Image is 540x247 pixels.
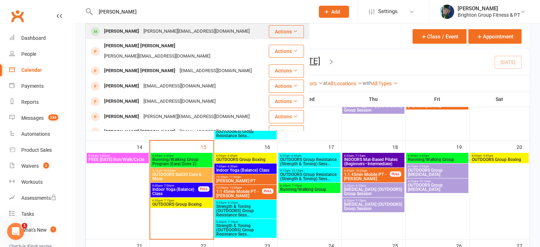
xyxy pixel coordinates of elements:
[9,94,75,110] a: Reports
[344,187,403,196] span: [MEDICAL_DATA] (OUTDOORS) Group Session
[226,165,238,168] span: - 8:30am
[290,169,303,172] span: - 10:15am
[228,186,242,189] span: - 12:45pm
[137,141,149,152] div: 14
[319,6,349,18] button: Add
[342,92,405,107] th: Thu
[88,157,147,162] span: FREE [DATE] Run/Walk/Cycle
[162,154,174,157] span: - 6:45am
[21,163,39,169] div: Waivers
[216,204,275,217] span: Strength & Toning (OUTDOORS) Group Resistance Sess...
[269,25,304,38] button: Actions
[413,29,467,44] button: Class / Event
[269,64,304,77] button: Actions
[482,154,493,157] span: - 9:00am
[7,223,24,240] iframe: Intercom live chat
[344,202,403,211] span: [MEDICAL_DATA] (OUTDOORS) Group Session
[269,80,304,92] button: Actions
[323,80,328,86] strong: at
[48,114,58,120] span: 235
[468,29,522,44] button: Appointment
[9,174,75,190] a: Workouts
[9,7,26,25] a: Clubworx
[216,157,275,162] span: OUTDOORS Group Boxing
[354,154,365,157] span: - 7:15am
[408,165,467,168] span: 8:15am
[227,201,238,204] span: - 6:20pm
[152,169,211,172] span: 9:15am
[9,110,75,126] a: Messages 235
[152,199,211,202] span: 6:30pm
[9,158,75,174] a: Waivers 2
[408,180,467,183] span: 9:15am
[9,78,75,94] a: Payments
[21,115,44,121] div: Messages
[269,125,304,138] button: Actions
[280,157,339,166] span: OUTDOORS Group Resistance (Strength & Toning) Sess...
[280,169,339,172] span: 9:15am
[408,100,454,108] span: 1:1 45min Mobile PT - [PERSON_NAME]
[152,154,211,157] span: 6:00am
[216,176,275,179] span: 10:30am
[216,189,262,198] span: 1:1 45min Mobile PT - [PERSON_NAME]
[228,176,241,179] span: - 11:30am
[21,67,42,73] div: Calendar
[98,154,110,157] span: - 9:00am
[440,5,454,19] img: thumb_image1560898922.png
[458,12,520,18] div: Brighton Group Fitness & PT
[21,211,34,217] div: Tasks
[344,172,390,181] span: 1:1 45min Mobile PT - [PERSON_NAME]
[216,154,275,157] span: 6:00am
[216,201,275,204] span: 5:35pm
[418,180,431,183] span: - 10:15am
[280,184,339,187] span: 6:30pm
[21,131,50,137] div: Automations
[93,7,310,17] input: Search...
[226,154,238,157] span: - 6:45am
[344,157,403,166] span: INDOORS Mat-Based Pilates (Beginners–Intermediate)
[9,222,75,238] a: What's New1
[328,81,362,86] a: All Locations
[280,154,339,157] span: 6:00am
[378,4,398,20] span: Settings
[198,186,209,192] div: FULL
[458,5,520,12] div: [PERSON_NAME]
[9,30,75,46] a: Dashboard
[354,199,366,202] span: - 7:15pm
[102,26,141,37] div: [PERSON_NAME]
[9,62,75,78] a: Calendar
[102,112,141,122] div: [PERSON_NAME]
[328,141,341,152] div: 17
[152,184,198,187] span: 6:00pm
[216,179,275,183] span: [PERSON_NAME] PT
[9,126,75,142] a: Automations
[21,83,44,89] div: Payments
[141,26,252,37] div: [PERSON_NAME][EMAIL_ADDRESS][DOMAIN_NAME]
[21,179,43,185] div: Workouts
[21,51,36,57] div: People
[471,154,528,157] span: 8:00am
[344,154,403,157] span: 6:30am
[227,220,238,224] span: - 7:15pm
[201,141,213,152] div: 15
[262,188,273,194] div: FULL
[216,168,275,172] span: Indoor Yoga (Balance) Class
[290,154,301,157] span: - 6:45am
[216,165,275,168] span: 7:30am
[280,187,339,192] span: Running/Walking Group
[408,157,467,162] span: Running/Walking Group
[408,183,467,192] span: OUTDOORS Group [MEDICAL_DATA]
[152,187,198,196] span: Indoor Yoga (Balance) Class
[216,220,275,224] span: 6:30pm
[418,154,429,157] span: - 6:45am
[354,169,367,172] span: - 10:30am
[331,9,340,15] span: Add
[21,195,56,201] div: Assessments
[102,41,178,51] div: [PERSON_NAME] [PERSON_NAME]
[392,141,405,152] div: 18
[9,190,75,206] a: Assessments
[344,104,403,112] span: [MEDICAL_DATA] (OUTDOORS) Group Session
[216,125,275,138] span: Strength & Toning (OUTDOORS) Group Resistance Sess...
[141,81,218,91] div: [EMAIL_ADDRESS][DOMAIN_NAME]
[21,99,39,105] div: Reports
